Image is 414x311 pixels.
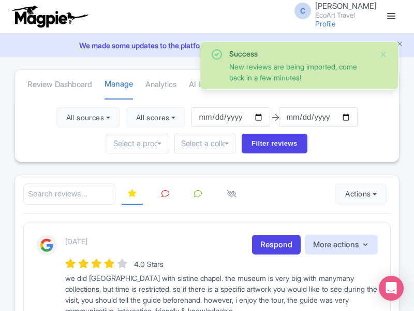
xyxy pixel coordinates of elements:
span: [PERSON_NAME] [315,1,377,11]
a: Profile [315,19,336,28]
a: Review Dashboard [27,70,92,99]
span: C [294,3,311,19]
div: Open Intercom Messenger [379,276,404,301]
a: We made some updates to the platform. Read more about the new layout [6,40,408,51]
p: [DATE] [65,236,87,247]
button: All sources [56,107,120,128]
a: Respond [252,235,301,255]
input: Select a collection [181,139,229,148]
a: C [PERSON_NAME] EcoArt Travel [288,2,377,19]
div: Success [229,48,371,59]
a: AI Insights [189,70,225,99]
div: New reviews are being imported, come back in a few minutes! [229,61,371,83]
button: Close announcement [396,39,404,51]
img: logo-ab69f6fb50320c5b225c76a69d11143b.png [9,5,90,28]
span: 4.0 Stars [134,260,164,268]
img: Google Logo [36,235,57,256]
button: Actions [335,183,387,204]
input: Select a product [113,139,161,148]
input: Search reviews... [23,183,115,205]
a: Analytics [145,70,176,99]
small: EcoArt Travel [315,12,377,19]
button: Close [379,48,388,61]
button: All scores [126,107,186,128]
input: Filter reviews [242,134,307,153]
button: More actions [305,235,378,255]
a: Manage [105,70,133,100]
